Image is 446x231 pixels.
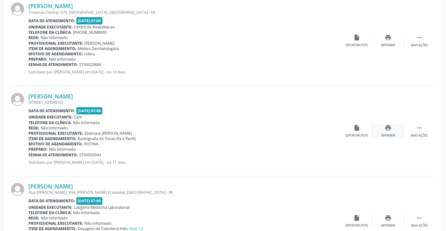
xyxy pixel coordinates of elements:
b: Unidade executante: [28,24,73,30]
span: Não informado [41,215,68,221]
div: Exportar (PDF) [346,133,368,138]
span: Labgene Medicina Laboratorial [74,205,130,210]
i:  [416,124,423,131]
i: insert_drive_file [353,214,360,221]
span: [DATE] 07:00 [76,107,103,114]
i: insert_drive_file [353,124,360,131]
b: Profissional executante: [28,41,83,46]
span: Não informado [85,221,111,226]
div: Exportar (PDF) [346,43,368,48]
b: Preparo: [28,147,48,152]
i: print [385,214,392,221]
span: [PHONE_NUMBER] [73,30,106,35]
div: Travessa Central, S/N, [GEOGRAPHIC_DATA], [GEOGRAPHIC_DATA] - PE [28,10,341,15]
span: Não informado [41,35,68,40]
span: ST00026943 [79,152,101,158]
span: ST00025884 [79,62,101,67]
span: Não informado [73,210,100,215]
span: Não informado [49,57,76,62]
span: Não informado [41,125,68,131]
div: Mais ações [411,133,428,138]
b: Data de atendimento: [28,18,75,23]
span: Ebenone [PERSON_NAME] [85,131,132,136]
span: Médico Dermatologista [78,46,119,51]
span: Não informado [49,147,76,152]
a: [PERSON_NAME] [28,3,73,9]
span: ROTINA [84,141,98,147]
b: Rede: [28,125,39,131]
p: Solicitado por [PERSON_NAME] em [DATE] - há 11 dias [28,160,341,165]
b: Motivo de agendamento: [28,51,83,57]
i:  [416,214,423,221]
img: img [11,93,24,106]
div: Mais ações [411,223,428,228]
img: img [11,183,24,196]
i: print [385,34,392,41]
span: Não informado [73,120,100,125]
div: [STREET_ADDRESS] [28,100,341,105]
a: [PERSON_NAME] [28,93,73,100]
i:  [416,34,423,41]
b: Preparo: [28,57,48,62]
span: [DATE] 07:00 [76,197,103,204]
span: Centro de Reabilitacao [74,24,115,30]
b: Profissional executante: [28,221,83,226]
b: Unidade executante: [28,114,73,120]
b: Motivo de agendamento: [28,141,83,147]
b: Rede: [28,35,39,40]
b: Rede: [28,215,39,221]
b: Unidade executante: [28,205,73,210]
div: Exportar (PDF) [346,223,368,228]
i: print [385,124,392,131]
span: Radiografia de Torax (Pa e Perfil) [78,136,136,141]
span: Cem [74,114,82,120]
span: rotina [84,51,95,57]
b: Telefone da clínica: [28,30,72,35]
b: Item de agendamento: [28,46,76,51]
p: Solicitado por [PERSON_NAME] em [DATE] - há 13 dias [28,69,341,75]
b: Data de atendimento: [28,108,75,113]
div: Imprimir [381,223,395,228]
b: Senha de atendimento: [28,62,78,67]
i: insert_drive_file [353,34,360,41]
div: Rua [PERSON_NAME], 894, [PERSON_NAME] (Caxixola), [GEOGRAPHIC_DATA] - PE [28,190,341,195]
b: Telefone da clínica: [28,120,72,125]
b: Senha de atendimento: [28,152,78,158]
b: Item de agendamento: [28,136,76,141]
b: Data de atendimento: [28,198,75,203]
span: [PERSON_NAME] [85,41,115,46]
div: Mais ações [411,43,428,48]
b: Profissional executante: [28,131,83,136]
div: Imprimir [381,133,395,138]
span: [DATE] 07:00 [76,17,103,24]
div: Imprimir [381,43,395,48]
a: [PERSON_NAME] [28,183,73,190]
b: Telefone da clínica: [28,210,72,215]
img: img [11,3,24,16]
